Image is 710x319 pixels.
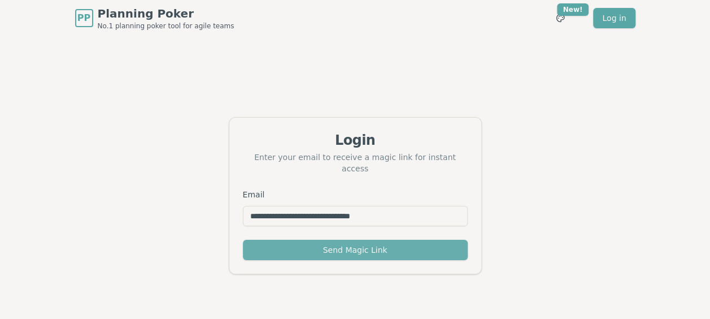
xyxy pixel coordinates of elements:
div: Login [243,131,468,149]
div: Enter your email to receive a magic link for instant access [243,152,468,174]
span: PP [77,11,90,25]
button: Send Magic Link [243,240,468,260]
button: New! [550,8,570,28]
label: Email [243,190,265,199]
a: Log in [593,8,635,28]
span: No.1 planning poker tool for agile teams [98,21,234,31]
a: PPPlanning PokerNo.1 planning poker tool for agile teams [75,6,234,31]
div: New! [557,3,589,16]
span: Planning Poker [98,6,234,21]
